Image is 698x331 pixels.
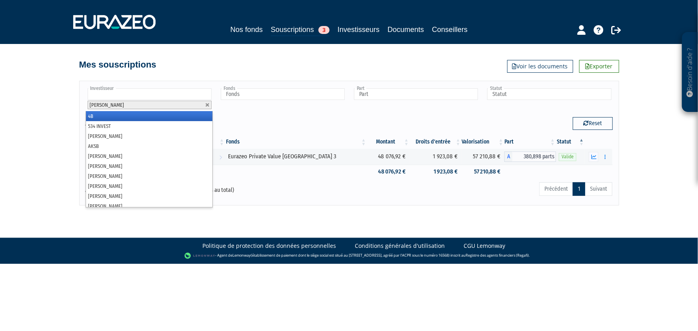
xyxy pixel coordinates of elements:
[184,252,215,260] img: logo-lemonway.png
[79,60,156,70] h4: Mes souscriptions
[86,151,212,161] li: [PERSON_NAME]
[462,165,504,179] td: 57 210,88 €
[86,121,212,131] li: 534 INVEST
[507,60,573,73] a: Voir les documents
[573,117,613,130] button: Reset
[432,24,468,35] a: Conseillers
[203,242,336,250] a: Politique de protection des données personnelles
[86,111,212,121] li: 4B
[367,135,410,149] th: Montant: activer pour trier la colonne par ordre croissant
[367,165,410,179] td: 48 076,92 €
[86,141,212,151] li: AKSB
[271,24,330,36] a: Souscriptions3
[559,153,576,161] span: Valide
[410,149,462,165] td: 1 923,08 €
[86,191,212,201] li: [PERSON_NAME]
[686,36,695,108] p: Besoin d'aide ?
[367,149,410,165] td: 48 076,92 €
[462,135,504,149] th: Valorisation: activer pour trier la colonne par ordre croissant
[228,152,364,161] div: Eurazeo Private Value [GEOGRAPHIC_DATA] 3
[410,165,462,179] td: 1 923,08 €
[504,152,556,162] div: A - Eurazeo Private Value Europe 3
[573,182,585,196] a: 1
[232,253,251,258] a: Lemonway
[8,252,690,260] div: - Agent de (établissement de paiement dont le siège social est situé au [STREET_ADDRESS], agréé p...
[86,131,212,141] li: [PERSON_NAME]
[556,135,585,149] th: Statut : activer pour trier la colonne par ordre d&eacute;croissant
[318,26,330,34] span: 3
[355,242,445,250] a: Conditions générales d'utilisation
[90,102,124,108] span: [PERSON_NAME]
[504,135,556,149] th: Part: activer pour trier la colonne par ordre croissant
[338,24,380,35] a: Investisseurs
[225,135,367,149] th: Fonds: activer pour trier la colonne par ordre croissant
[86,201,212,211] li: [PERSON_NAME]
[579,60,619,73] a: Exporter
[86,181,212,191] li: [PERSON_NAME]
[466,253,529,258] a: Registre des agents financiers (Regafi)
[86,161,212,171] li: [PERSON_NAME]
[230,24,263,35] a: Nos fonds
[504,152,512,162] span: A
[388,24,424,35] a: Documents
[86,171,212,181] li: [PERSON_NAME]
[462,149,504,165] td: 57 210,88 €
[512,152,556,162] span: 380,898 parts
[73,15,156,29] img: 1732889491-logotype_eurazeo_blanc_rvb.png
[464,242,506,250] a: CGU Lemonway
[219,150,222,165] i: Voir l'investisseur
[410,135,462,149] th: Droits d'entrée: activer pour trier la colonne par ordre croissant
